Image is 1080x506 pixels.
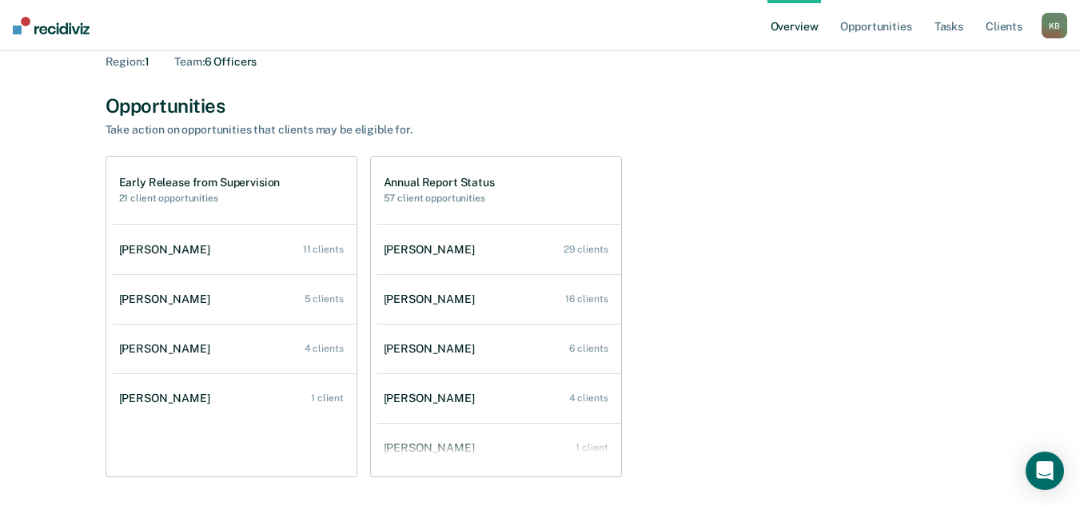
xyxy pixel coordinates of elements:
h1: Annual Report Status [384,176,495,189]
a: [PERSON_NAME] 11 clients [113,227,357,273]
div: 16 clients [565,293,608,305]
a: [PERSON_NAME] 5 clients [113,277,357,322]
div: 6 clients [569,343,608,354]
h1: Early Release from Supervision [119,176,281,189]
a: [PERSON_NAME] 6 clients [377,326,621,372]
div: [PERSON_NAME] [119,392,217,405]
div: Take action on opportunities that clients may be eligible for. [106,123,665,137]
a: [PERSON_NAME] 16 clients [377,277,621,322]
div: 29 clients [564,244,608,255]
div: [PERSON_NAME] [119,342,217,356]
div: 1 client [576,442,608,453]
div: 5 clients [305,293,344,305]
h2: 57 client opportunities [384,193,495,204]
div: 6 Officers [174,55,257,69]
div: [PERSON_NAME] [384,293,481,306]
span: Region : [106,55,145,68]
span: Team : [174,55,204,68]
button: KB [1042,13,1067,38]
img: Recidiviz [13,17,90,34]
div: 1 client [311,392,343,404]
div: 1 [106,55,149,69]
div: [PERSON_NAME] [384,441,481,455]
div: Opportunities [106,94,975,118]
div: [PERSON_NAME] [384,243,481,257]
a: [PERSON_NAME] 1 client [113,376,357,421]
div: 4 clients [305,343,344,354]
div: 4 clients [569,392,608,404]
div: [PERSON_NAME] [384,342,481,356]
div: K B [1042,13,1067,38]
a: [PERSON_NAME] 4 clients [113,326,357,372]
div: 11 clients [303,244,344,255]
a: [PERSON_NAME] 4 clients [377,376,621,421]
a: [PERSON_NAME] 29 clients [377,227,621,273]
div: [PERSON_NAME] [119,243,217,257]
a: [PERSON_NAME] 1 client [377,425,621,471]
div: [PERSON_NAME] [384,392,481,405]
div: Open Intercom Messenger [1026,452,1064,490]
h2: 21 client opportunities [119,193,281,204]
div: [PERSON_NAME] [119,293,217,306]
